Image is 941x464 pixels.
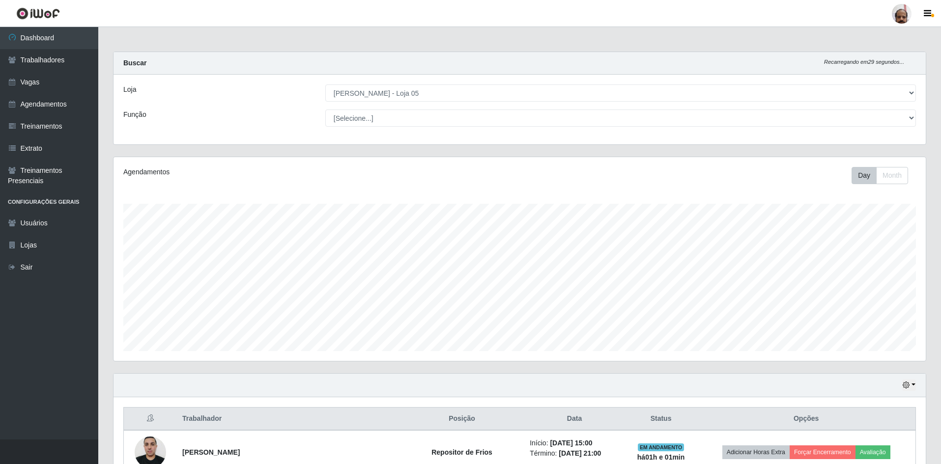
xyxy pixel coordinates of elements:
strong: Repositor de Frios [431,448,492,456]
div: Toolbar with button groups [852,167,916,184]
div: Agendamentos [123,167,445,177]
button: Adicionar Horas Extra [722,445,790,459]
time: [DATE] 15:00 [550,439,592,447]
span: EM ANDAMENTO [638,443,684,451]
strong: há 01 h e 01 min [637,453,685,461]
div: First group [852,167,908,184]
label: Função [123,109,146,120]
th: Trabalhador [176,408,400,431]
strong: Buscar [123,59,146,67]
button: Forçar Encerramento [790,445,855,459]
th: Status [625,408,697,431]
label: Loja [123,84,136,95]
strong: [PERSON_NAME] [182,448,240,456]
button: Month [876,167,908,184]
th: Posição [400,408,524,431]
th: Data [524,408,625,431]
li: Início: [530,438,619,448]
img: CoreUI Logo [16,7,60,20]
li: Término: [530,448,619,459]
button: Avaliação [855,445,890,459]
button: Day [852,167,877,184]
i: Recarregando em 29 segundos... [824,59,904,65]
th: Opções [697,408,915,431]
time: [DATE] 21:00 [559,449,601,457]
